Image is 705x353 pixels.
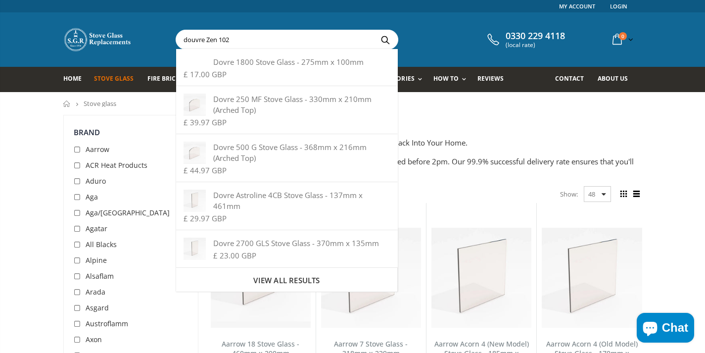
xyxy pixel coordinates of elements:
[210,156,642,178] p: We dispatch your order out to you the same day if placed before 2pm. Our 99.9% successful deliver...
[86,176,106,186] span: Aduro
[176,30,509,49] input: Search your stove brand...
[631,189,642,200] span: List view
[433,67,471,92] a: How To
[86,271,114,281] span: Alsaflam
[86,160,147,170] span: ACR Heat Products
[555,74,584,83] span: Contact
[86,240,117,249] span: All Blacks
[184,213,227,223] span: £ 29.97 GBP
[86,255,107,265] span: Alpine
[433,74,459,83] span: How To
[86,287,105,297] span: Arada
[542,228,642,328] img: Aarrow Acorn 4 Old Model Stove Glass
[375,30,397,49] button: Search
[609,30,635,49] a: 0
[184,190,390,211] div: Dovre Astroline 4CB Stove Glass - 137mm x 461mm
[86,335,102,344] span: Axon
[634,313,697,345] inbox-online-store-chat: Shopify online store chat
[63,67,89,92] a: Home
[253,275,320,285] span: View all results
[598,74,628,83] span: About us
[213,251,256,260] span: £ 23.00 GBP
[431,228,531,328] img: Aarrow Acorn 4 New Model Stove Glass
[374,67,426,92] a: Accessories
[86,303,109,312] span: Asgard
[84,99,116,108] span: Stove glass
[147,67,190,92] a: Fire Bricks
[184,56,390,67] div: Dovre 1800 Stove Glass - 275mm x 100mm
[477,74,504,83] span: Reviews
[94,67,141,92] a: Stove Glass
[506,42,565,49] span: (local rate)
[184,94,390,115] div: Dovre 250 MF Stove Glass - 330mm x 210mm (Arched Top)
[598,67,635,92] a: About us
[619,32,627,40] span: 0
[184,165,227,175] span: £ 44.97 GBP
[506,31,565,42] span: 0330 229 4118
[86,208,170,217] span: Aga/[GEOGRAPHIC_DATA]
[86,224,107,233] span: Agatar
[618,189,629,200] span: Grid view
[485,31,565,49] a: 0330 229 4118 (local rate)
[210,137,642,149] p: Get Your Stove Running Again And Bring The Warmth Back Into Your Home.
[63,74,82,83] span: Home
[477,67,511,92] a: Reviews
[86,319,128,328] span: Austroflamm
[63,27,133,52] img: Stove Glass Replacement
[147,74,183,83] span: Fire Bricks
[560,186,578,202] span: Show:
[184,69,227,79] span: £ 17.00 GBP
[184,142,390,163] div: Dovre 500 G Stove Glass - 368mm x 216mm (Arched Top)
[74,127,100,137] span: Brand
[86,192,98,202] span: Aga
[86,145,109,154] span: Aarrow
[63,101,71,107] a: Home
[184,117,227,127] span: £ 39.97 GBP
[94,74,134,83] span: Stove Glass
[210,115,642,135] h2: STOVE GLASS
[555,67,591,92] a: Contact
[184,238,390,249] div: Dovre 2700 GLS Stove Glass - 370mm x 135mm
